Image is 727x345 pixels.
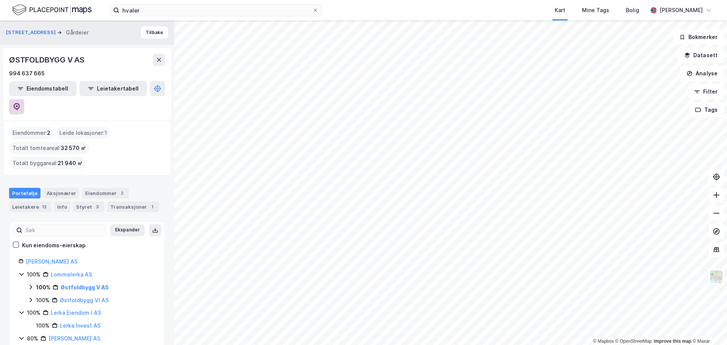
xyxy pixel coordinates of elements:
a: Lerka Invest AS [60,322,101,329]
div: Aksjonærer [44,188,79,198]
a: Lommelerka AS [51,271,92,278]
div: 12 [41,203,48,211]
a: [PERSON_NAME] AS [48,335,100,342]
a: Improve this map [654,339,691,344]
div: 994 637 665 [9,69,45,78]
div: ØSTFOLDBYGG V AS [9,54,86,66]
div: 100% [36,321,50,330]
div: 100% [27,308,41,317]
div: Info [54,201,70,212]
div: 1 [148,203,156,211]
span: 2 [47,128,50,137]
div: Mine Tags [582,6,609,15]
button: [STREET_ADDRESS] [6,29,57,36]
div: Gårdeier [66,28,89,37]
div: Eiendommer : [9,127,53,139]
a: Mapbox [593,339,614,344]
button: Bokmerker [673,30,724,45]
img: Z [709,270,724,284]
div: 100% [27,270,41,279]
button: Tags [689,102,724,117]
div: Leide lokasjoner : [56,127,110,139]
button: Ekspander [110,224,145,236]
button: Filter [688,84,724,99]
button: Analyse [680,66,724,81]
a: Østfoldbygg VI AS [60,297,109,303]
div: Totalt byggareal : [9,157,86,169]
input: Søk på adresse, matrikkel, gårdeiere, leietakere eller personer [119,5,312,16]
div: Styret [73,201,104,212]
div: Bolig [626,6,639,15]
div: Totalt tomteareal : [9,142,89,154]
button: Leietakertabell [80,81,147,96]
input: Søk [22,225,105,236]
a: [PERSON_NAME] AS [26,258,78,265]
span: 32 570 ㎡ [61,144,86,153]
button: Eiendomstabell [9,81,76,96]
div: Portefølje [9,188,41,198]
div: 2 [118,189,126,197]
div: 100% [36,296,50,305]
div: Transaksjoner [107,201,159,212]
a: Lerka Eiendom I AS [51,309,101,316]
div: 100% [36,283,50,292]
div: Kart [555,6,565,15]
span: 21 940 ㎡ [58,159,83,168]
div: 3 [94,203,101,211]
button: Tilbake [141,27,168,39]
div: 80% [27,334,38,343]
div: Leietakere [9,201,51,212]
button: Datasett [678,48,724,63]
iframe: Chat Widget [689,309,727,345]
span: 1 [105,128,107,137]
div: [PERSON_NAME] [660,6,703,15]
a: OpenStreetMap [615,339,652,344]
div: Kun eiendoms-eierskap [22,241,86,250]
div: Eiendommer [82,188,129,198]
a: Østfoldbygg V AS [61,284,109,290]
img: logo.f888ab2527a4732fd821a326f86c7f29.svg [12,3,92,17]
